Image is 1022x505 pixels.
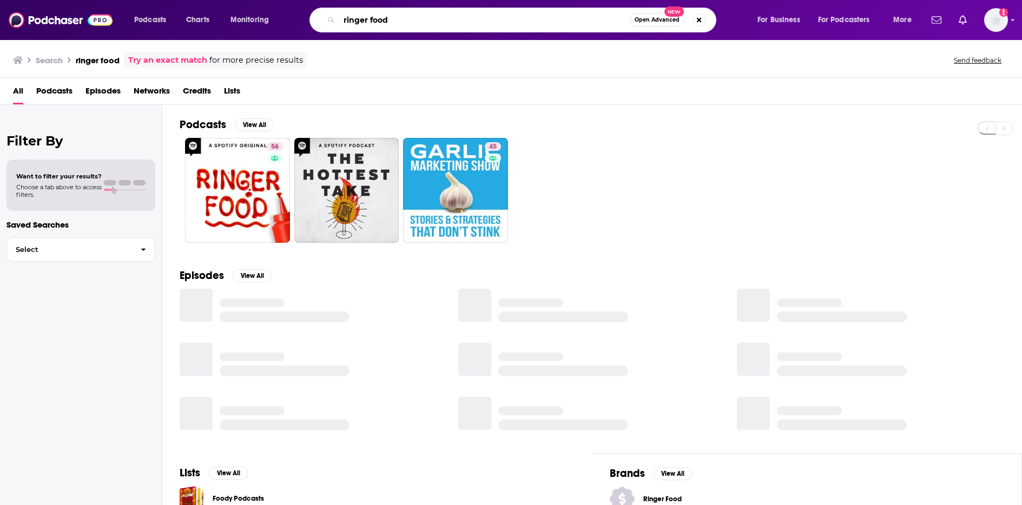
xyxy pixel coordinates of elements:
a: Charts [179,11,216,29]
button: View All [235,118,274,131]
span: Charts [186,12,209,28]
button: View All [233,269,272,282]
button: Show profile menu [984,8,1008,32]
span: Podcasts [134,12,166,28]
a: Episodes [85,82,121,104]
a: Show notifications dropdown [954,11,971,29]
a: All [13,82,23,104]
a: 56 [267,142,283,151]
span: Logged in as rowan.sullivan [984,8,1008,32]
a: ListsView All [180,466,248,480]
a: BrandsView All [610,467,693,480]
button: open menu [223,11,283,29]
a: 45 [403,138,508,243]
span: New [664,6,684,17]
a: Networks [134,82,170,104]
h3: ringer food [76,55,120,65]
h2: Brands [610,467,645,480]
input: Search podcasts, credits, & more... [339,11,630,29]
h3: Search [36,55,63,65]
button: View All [209,467,248,480]
button: open menu [127,11,180,29]
a: 56 [185,138,290,243]
span: Ringer Food [643,495,707,503]
a: Credits [183,82,211,104]
a: EpisodesView All [180,269,272,282]
span: Monitoring [230,12,269,28]
svg: Add a profile image [999,8,1008,17]
h2: Podcasts [180,118,226,131]
img: Podchaser - Follow, Share and Rate Podcasts [9,10,113,30]
span: For Podcasters [818,12,870,28]
button: open menu [750,11,814,29]
span: Want to filter your results? [16,172,102,180]
a: Show notifications dropdown [927,11,946,29]
span: Select [7,246,132,253]
button: Open AdvancedNew [630,14,684,26]
a: Try an exact match [128,54,207,67]
h2: Filter By [6,133,155,149]
span: Choose a tab above to access filters. [16,183,102,198]
span: for more precise results [209,54,303,67]
span: Open Advanced [635,17,680,23]
span: 45 [489,142,497,152]
a: Foody Podcasts [213,493,264,504]
button: Select [6,237,155,262]
span: For Business [757,12,800,28]
button: open menu [811,11,886,29]
img: User Profile [984,8,1008,32]
a: 45 [485,142,501,151]
span: More [893,12,912,28]
a: Podcasts [36,82,72,104]
h2: Episodes [180,269,224,282]
button: Send feedback [951,56,1005,65]
p: Saved Searches [6,220,155,230]
h2: Lists [180,466,200,480]
a: Lists [224,82,240,104]
div: Search podcasts, credits, & more... [320,8,727,32]
button: open menu [886,11,925,29]
a: PodcastsView All [180,118,274,131]
span: 56 [271,142,279,152]
button: View All [654,467,693,480]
